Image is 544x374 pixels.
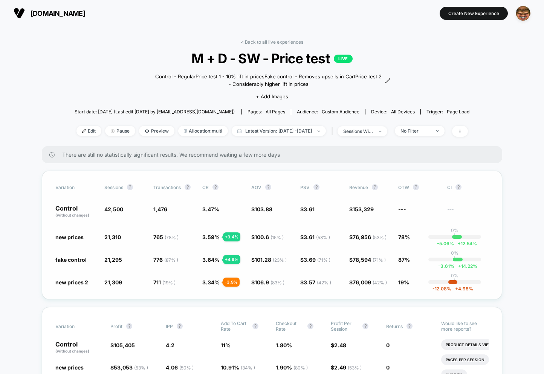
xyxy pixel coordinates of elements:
[251,279,284,285] span: $
[331,364,362,371] span: $
[331,321,359,332] span: Profit Per Session
[317,257,330,263] span: ( 71 % )
[62,151,487,158] span: There are still no statistically significant results. We recommend waiting a few more days
[513,6,533,21] button: ppic
[455,286,458,292] span: +
[223,255,240,264] div: + 4.9 %
[334,364,362,371] span: 2.49
[251,256,287,263] span: $
[330,126,338,137] span: |
[454,233,455,239] p: |
[55,205,97,218] p: Control
[334,55,353,63] p: LIVE
[304,206,315,212] span: 3.61
[223,278,240,287] div: - 3.9 %
[365,109,420,114] span: Device:
[154,73,384,88] span: Control - RegularPrice test 1 - 10% lift in pricesFake control - Removes upsells in CartPrice tes...
[353,234,387,240] span: 76,956
[241,365,255,371] span: ( 34 % )
[104,206,123,212] span: 42,500
[386,324,403,329] span: Returns
[406,323,413,329] button: ?
[127,184,133,190] button: ?
[104,185,123,190] span: Sessions
[177,323,183,329] button: ?
[334,342,346,348] span: 2.48
[202,279,220,285] span: 3.34 %
[331,342,346,348] span: $
[353,206,374,212] span: 153,329
[386,342,390,348] span: 0
[55,256,87,263] span: fake control
[55,213,89,217] span: (without changes)
[373,280,387,285] span: ( 42 % )
[400,128,431,134] div: No Filter
[114,342,135,348] span: 105,405
[255,206,272,212] span: 103.88
[373,257,386,263] span: ( 71 % )
[251,206,272,212] span: $
[153,234,179,240] span: 765
[31,9,85,17] span: [DOMAIN_NAME]
[441,321,489,332] p: Would like to see more reports?
[179,365,194,371] span: ( 50 % )
[95,50,450,66] span: M + D - SW - Price test
[300,279,331,285] span: $
[455,184,461,190] button: ?
[202,206,219,212] span: 3.47 %
[343,128,373,134] div: sessions with impression
[265,184,271,190] button: ?
[379,131,382,132] img: end
[353,256,386,263] span: 78,594
[454,241,477,246] span: 12.54 %
[458,241,461,246] span: +
[349,185,368,190] span: Revenue
[255,279,284,285] span: 106.9
[454,278,455,284] p: |
[110,324,122,329] span: Profit
[398,234,410,240] span: 78%
[139,126,174,136] span: Preview
[432,286,451,292] span: -12.08 %
[276,321,304,332] span: Checkout Rate
[398,279,409,285] span: 19%
[178,126,228,136] span: Allocation: multi
[55,341,103,354] p: Control
[362,323,368,329] button: ?
[55,234,84,240] span: new prices
[252,323,258,329] button: ?
[273,257,287,263] span: ( 23 % )
[413,184,419,190] button: ?
[75,109,235,114] span: Start date: [DATE] (Last edit [DATE] by [EMAIL_ADDRESS][DOMAIN_NAME])
[126,323,132,329] button: ?
[248,109,285,114] div: Pages:
[270,280,284,285] span: ( 83 % )
[153,279,176,285] span: 711
[438,263,454,269] span: -3.61 %
[241,39,303,45] a: < Back to all live experiences
[451,227,458,233] p: 0%
[232,126,326,136] span: Latest Version: [DATE] - [DATE]
[110,364,148,371] span: $
[349,256,386,263] span: $
[300,185,310,190] span: PSV
[316,235,330,240] span: ( 53 % )
[255,234,284,240] span: 100.6
[110,342,135,348] span: $
[237,129,241,133] img: calendar
[11,7,87,19] button: [DOMAIN_NAME]
[185,184,191,190] button: ?
[441,339,510,350] li: Product Details Views Rate
[153,206,167,212] span: 1,476
[111,129,115,133] img: end
[55,279,88,285] span: new prices 2
[55,321,97,332] span: Variation
[451,273,458,278] p: 0%
[153,256,178,263] span: 776
[166,342,174,348] span: 4.2
[165,235,179,240] span: ( 78 % )
[104,256,122,263] span: 21,295
[82,129,86,133] img: edit
[105,126,135,136] span: Pause
[451,286,473,292] span: 4.98 %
